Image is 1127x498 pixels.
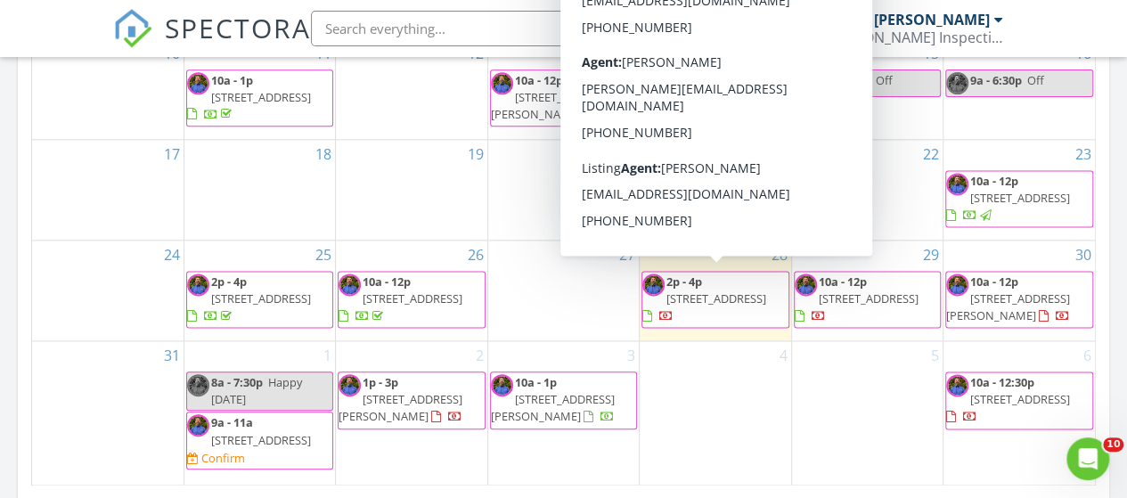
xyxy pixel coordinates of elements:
img: may_2025.jpg [491,374,513,396]
td: Go to August 27, 2025 [487,240,639,340]
span: [STREET_ADDRESS] [970,190,1070,206]
img: may_2025.jpg [795,72,817,94]
span: 8a - 7:30p [211,374,263,390]
td: Go to September 1, 2025 [184,340,335,486]
img: may_2025.jpg [187,72,209,94]
a: Confirm [187,450,245,467]
td: Go to August 19, 2025 [336,139,487,240]
img: may_2025.jpg [491,72,513,94]
div: Schaefer Inspection Service [825,29,1003,46]
td: Go to August 11, 2025 [184,38,335,139]
a: Go to September 6, 2025 [1080,341,1095,370]
a: 9a - 11a [STREET_ADDRESS] Confirm [186,412,333,469]
a: 10a - 12p [STREET_ADDRESS][PERSON_NAME] [490,69,637,127]
a: 10a - 12p [STREET_ADDRESS] [945,170,1093,228]
a: 10a - 12p [STREET_ADDRESS][PERSON_NAME] [491,72,632,122]
a: 10a - 12:30p [STREET_ADDRESS] [945,371,1093,429]
img: may_2025.jpg [339,273,361,296]
a: Go to September 4, 2025 [776,341,791,370]
a: 2p - 4p [STREET_ADDRESS] [642,273,766,323]
span: Off [876,72,893,88]
span: [STREET_ADDRESS] [211,290,311,306]
span: 3p - 5p [666,173,702,189]
a: Go to August 25, 2025 [312,241,335,269]
a: Go to August 26, 2025 [464,241,487,269]
td: Go to August 13, 2025 [487,38,639,139]
span: [STREET_ADDRESS] [363,290,462,306]
span: 2p - 4p [211,273,247,290]
span: 2p - 4p [666,273,702,290]
a: 10a - 1p [STREET_ADDRESS][PERSON_NAME] [490,371,637,429]
td: Go to August 26, 2025 [336,240,487,340]
span: 10a - 12p [515,72,563,88]
td: Go to August 18, 2025 [184,139,335,240]
img: may_2025.jpg [946,72,968,94]
td: Go to August 25, 2025 [184,240,335,340]
input: Search everything... [311,11,667,46]
a: Go to August 19, 2025 [464,140,487,168]
a: 3p - 5p [STREET_ADDRESS] [641,170,788,228]
a: 10a - 12p [STREET_ADDRESS] [795,273,919,323]
span: Happy [DATE] [211,374,302,407]
span: 10a - 12p [363,273,411,290]
span: 10 [1103,437,1123,452]
span: [STREET_ADDRESS] [819,290,919,306]
a: 2p - 4p [STREET_ADDRESS] [187,273,311,323]
td: Go to August 31, 2025 [32,340,184,486]
span: 10a - 1p [515,374,557,390]
td: Go to August 30, 2025 [943,240,1095,340]
a: 10a - 12:30p [STREET_ADDRESS] [946,374,1070,424]
a: 10a - 12p [STREET_ADDRESS] [338,271,485,329]
a: Go to August 18, 2025 [312,140,335,168]
a: 10a - 1p [STREET_ADDRESS][PERSON_NAME] [491,374,615,424]
a: Go to August 28, 2025 [768,241,791,269]
a: Go to August 21, 2025 [768,140,791,168]
span: 10a - 1p [211,72,253,88]
a: Go to August 23, 2025 [1072,140,1095,168]
a: Go to September 5, 2025 [927,341,943,370]
span: 10a - 12p [970,173,1018,189]
td: Go to September 2, 2025 [336,340,487,486]
td: Go to August 15, 2025 [791,38,943,139]
img: may_2025.jpg [946,173,968,195]
td: Go to August 29, 2025 [791,240,943,340]
span: [STREET_ADDRESS] [211,89,311,105]
td: Go to August 14, 2025 [640,38,791,139]
a: Go to September 2, 2025 [472,341,487,370]
img: may_2025.jpg [642,173,665,195]
span: 9a - 6:30p [970,72,1022,88]
a: 3p - 5p [STREET_ADDRESS] [642,173,766,223]
a: Go to August 22, 2025 [919,140,943,168]
span: 9a - 5:30p [819,72,870,88]
td: Go to August 23, 2025 [943,139,1095,240]
a: Go to August 17, 2025 [160,140,184,168]
a: 10a - 12p [STREET_ADDRESS] [339,273,462,323]
a: 10a - 12p [STREET_ADDRESS] [794,271,941,329]
span: Off [1027,72,1044,88]
a: Go to August 29, 2025 [919,241,943,269]
a: 2p - 4p [STREET_ADDRESS] [641,271,788,329]
span: 9a - 11a [211,414,253,430]
a: Go to August 20, 2025 [616,140,639,168]
img: may_2025.jpg [795,273,817,296]
span: 10a - 12p [970,273,1018,290]
span: [STREET_ADDRESS][PERSON_NAME] [339,391,462,424]
img: may_2025.jpg [339,374,361,396]
div: Confirm [201,451,245,465]
a: 1p - 3p [STREET_ADDRESS][PERSON_NAME] [339,374,462,424]
a: Go to August 30, 2025 [1072,241,1095,269]
td: Go to September 4, 2025 [640,340,791,486]
img: may_2025.jpg [946,374,968,396]
img: may_2025.jpg [187,273,209,296]
span: [STREET_ADDRESS] [211,432,311,448]
a: 10a - 12p [STREET_ADDRESS] [946,173,1070,223]
span: [STREET_ADDRESS] [970,391,1070,407]
td: Go to August 21, 2025 [640,139,791,240]
img: may_2025.jpg [642,273,665,296]
span: [STREET_ADDRESS][PERSON_NAME] [946,290,1070,323]
a: 1p - 3p [STREET_ADDRESS][PERSON_NAME] [338,371,485,429]
a: SPECTORA [113,24,311,61]
a: Go to August 31, 2025 [160,341,184,370]
a: 10a - 12p [STREET_ADDRESS][PERSON_NAME] [946,273,1070,323]
td: Go to September 6, 2025 [943,340,1095,486]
